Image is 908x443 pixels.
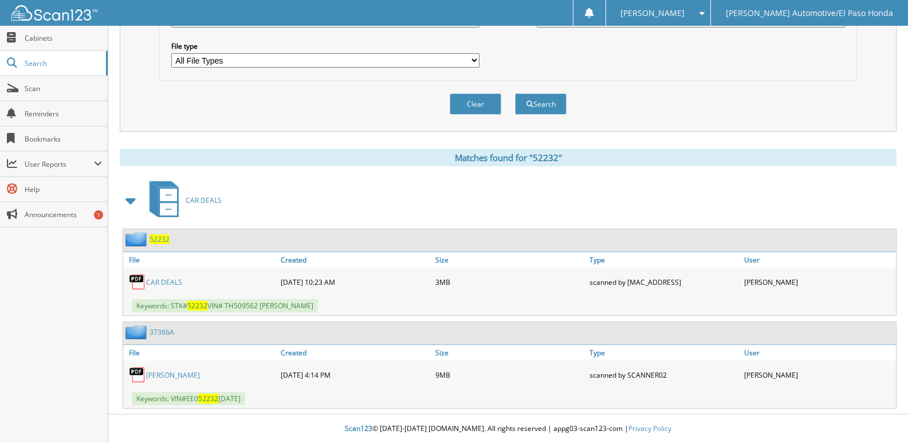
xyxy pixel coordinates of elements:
[741,252,896,268] a: User
[278,270,433,293] div: [DATE] 10:23 AM
[741,345,896,360] a: User
[25,33,102,43] span: Cabinets
[726,10,893,17] span: [PERSON_NAME] Automotive/El Paso Honda
[741,270,896,293] div: [PERSON_NAME]
[125,325,150,339] img: folder2.png
[146,370,200,380] a: [PERSON_NAME]
[25,109,102,119] span: Reminders
[345,424,372,433] span: Scan123
[450,93,501,115] button: Clear
[433,270,587,293] div: 3MB
[587,252,741,268] a: Type
[186,195,222,205] span: CAR DEALS
[125,232,150,246] img: folder2.png
[25,134,102,144] span: Bookmarks
[25,159,94,169] span: User Reports
[132,299,318,312] span: Keywords: STK# VIN# TH509562 [PERSON_NAME]
[620,10,685,17] span: [PERSON_NAME]
[25,185,102,194] span: Help
[123,252,278,268] a: File
[198,394,218,403] span: 52232
[278,345,433,360] a: Created
[129,366,146,383] img: PDF.png
[433,252,587,268] a: Size
[120,149,897,166] div: Matches found for "52232"
[278,363,433,386] div: [DATE] 4:14 PM
[433,363,587,386] div: 9MB
[587,270,741,293] div: scanned by [MAC_ADDRESS]
[11,5,97,21] img: scan123-logo-white.svg
[587,363,741,386] div: scanned by SCANNER02
[433,345,587,360] a: Size
[132,392,245,405] span: Keywords: VIN#EE0 [DATE]
[146,277,182,287] a: CAR DEALS
[25,84,102,93] span: Scan
[150,234,170,244] a: 52232
[187,301,207,311] span: 52232
[628,424,671,433] a: Privacy Policy
[123,345,278,360] a: File
[741,363,896,386] div: [PERSON_NAME]
[515,93,567,115] button: Search
[94,210,103,219] div: 1
[150,327,174,337] a: 37366A
[587,345,741,360] a: Type
[108,415,908,443] div: © [DATE]-[DATE] [DOMAIN_NAME]. All rights reserved | appg03-scan123-com |
[143,178,222,223] a: CAR DEALS
[25,210,102,219] span: Announcements
[25,58,100,68] span: Search
[171,41,479,51] label: File type
[129,273,146,291] img: PDF.png
[851,388,908,443] iframe: Chat Widget
[278,252,433,268] a: Created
